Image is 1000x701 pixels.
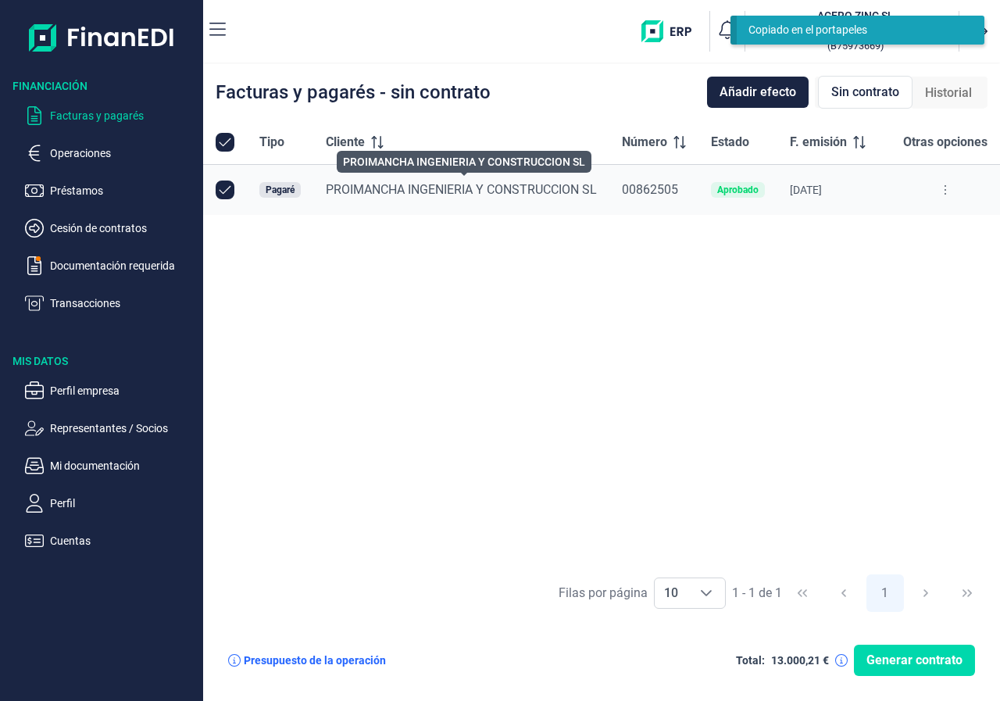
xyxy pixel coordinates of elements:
[50,294,197,313] p: Transacciones
[25,144,197,163] button: Operaciones
[25,494,197,513] button: Perfil
[25,219,197,238] button: Cesión de contratos
[912,77,984,109] div: Historial
[783,8,927,23] h3: ACERO ZINC SL
[687,578,725,608] div: Choose
[50,106,197,125] p: Facturas y pagarés
[559,584,648,603] div: Filas por página
[50,181,197,200] p: Préstamos
[736,654,765,667] div: Total:
[790,184,866,196] div: [DATE]
[641,20,703,42] img: erp
[732,587,782,599] span: 1 - 1 de 1
[784,574,821,612] button: First Page
[50,531,197,550] p: Cuentas
[720,83,796,102] span: Añadir efecto
[903,133,987,152] span: Otras opciones
[711,133,749,152] span: Estado
[752,8,952,55] button: ACACERO ZINC SL[PERSON_NAME] [PERSON_NAME](B75973669)
[50,144,197,163] p: Operaciones
[216,133,234,152] div: All items selected
[259,133,284,152] span: Tipo
[707,77,809,108] button: Añadir efecto
[50,256,197,275] p: Documentación requerida
[866,651,962,670] span: Generar contrato
[25,381,197,400] button: Perfil empresa
[622,182,678,197] span: 00862505
[831,83,899,102] span: Sin contrato
[25,294,197,313] button: Transacciones
[854,645,975,676] button: Generar contrato
[907,574,945,612] button: Next Page
[655,578,687,608] span: 10
[50,419,197,438] p: Representantes / Socios
[25,256,197,275] button: Documentación requerida
[818,76,912,109] div: Sin contrato
[25,181,197,200] button: Préstamos
[50,494,197,513] p: Perfil
[748,22,961,38] div: Copiado en el portapeles
[25,106,197,125] button: Facturas y pagarés
[925,84,972,102] span: Historial
[622,133,667,152] span: Número
[326,133,365,152] span: Cliente
[216,83,491,102] div: Facturas y pagarés - sin contrato
[50,381,197,400] p: Perfil empresa
[266,185,295,195] div: Pagaré
[866,574,904,612] button: Page 1
[717,185,759,195] div: Aprobado
[326,182,597,197] span: PROIMANCHA INGENIERIA Y CONSTRUCCION SL
[25,419,197,438] button: Representantes / Socios
[244,654,386,667] div: Presupuesto de la operación
[25,531,197,550] button: Cuentas
[50,219,197,238] p: Cesión de contratos
[825,574,862,612] button: Previous Page
[216,181,234,199] div: Row Unselected null
[771,654,829,667] div: 13.000,21 €
[25,456,197,475] button: Mi documentación
[50,456,197,475] p: Mi documentación
[29,13,175,63] img: Logo de aplicación
[948,574,986,612] button: Last Page
[790,133,847,152] span: F. emisión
